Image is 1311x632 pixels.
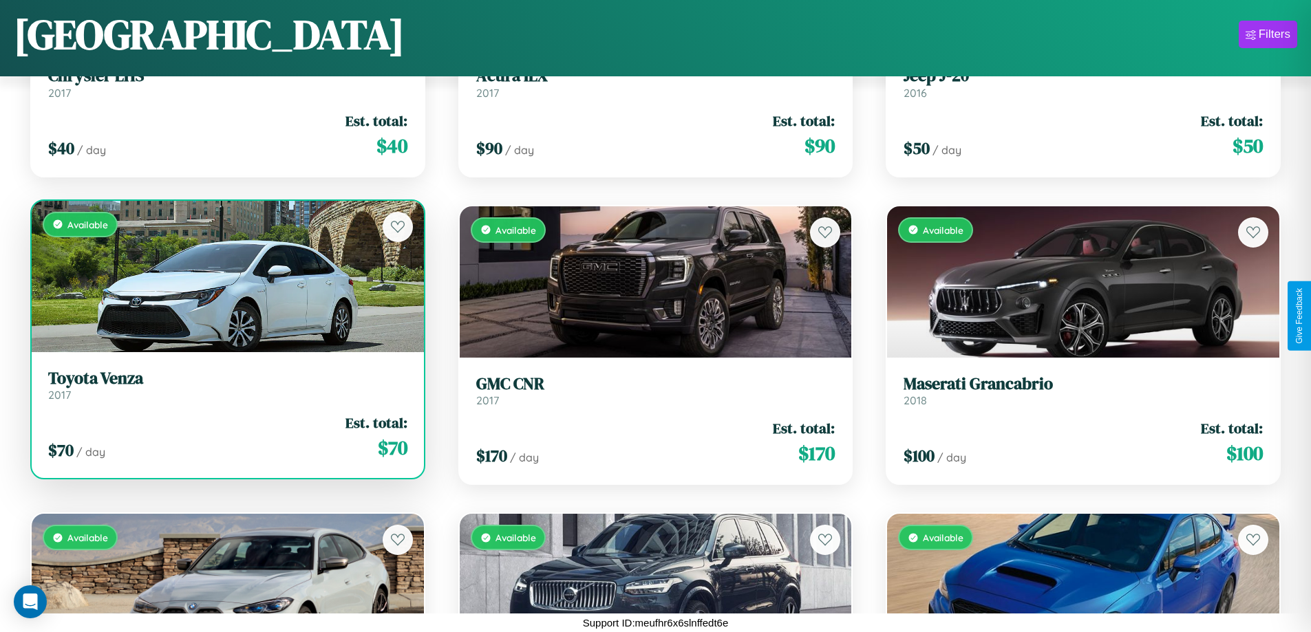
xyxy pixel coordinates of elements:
[804,132,835,160] span: $ 90
[904,66,1263,100] a: Jeep J-202016
[904,374,1263,394] h3: Maserati Grancabrio
[583,613,729,632] p: Support ID: meufhr6x6slnffedt6e
[932,143,961,157] span: / day
[773,418,835,438] span: Est. total:
[48,66,407,86] h3: Chrysler LHS
[495,532,536,543] span: Available
[345,413,407,433] span: Est. total:
[904,393,927,407] span: 2018
[495,224,536,236] span: Available
[1233,132,1263,160] span: $ 50
[1239,21,1297,48] button: Filters
[904,137,930,160] span: $ 50
[48,66,407,100] a: Chrysler LHS2017
[476,137,502,160] span: $ 90
[798,439,835,467] span: $ 170
[1201,111,1263,131] span: Est. total:
[510,450,539,464] span: / day
[773,111,835,131] span: Est. total:
[378,434,407,461] span: $ 70
[14,585,47,618] div: Open Intercom Messenger
[48,86,71,100] span: 2017
[48,388,71,402] span: 2017
[476,66,835,100] a: Acura ILX2017
[1294,288,1304,344] div: Give Feedback
[937,450,966,464] span: / day
[48,137,74,160] span: $ 40
[48,369,407,389] h3: Toyota Venza
[77,143,106,157] span: / day
[904,374,1263,408] a: Maserati Grancabrio2018
[476,374,835,394] h3: GMC CNR
[376,132,407,160] span: $ 40
[476,374,835,408] a: GMC CNR2017
[1226,439,1263,467] span: $ 100
[14,6,405,63] h1: [GEOGRAPHIC_DATA]
[76,445,105,459] span: / day
[476,393,499,407] span: 2017
[904,66,1263,86] h3: Jeep J-20
[67,219,108,230] span: Available
[48,369,407,402] a: Toyota Venza2017
[505,143,534,157] span: / day
[48,439,74,461] span: $ 70
[476,86,499,100] span: 2017
[476,444,507,467] span: $ 170
[1201,418,1263,438] span: Est. total:
[67,532,108,543] span: Available
[476,66,835,86] h3: Acura ILX
[904,86,927,100] span: 2016
[904,444,935,467] span: $ 100
[1259,28,1290,41] div: Filters
[923,532,963,543] span: Available
[923,224,963,236] span: Available
[345,111,407,131] span: Est. total:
